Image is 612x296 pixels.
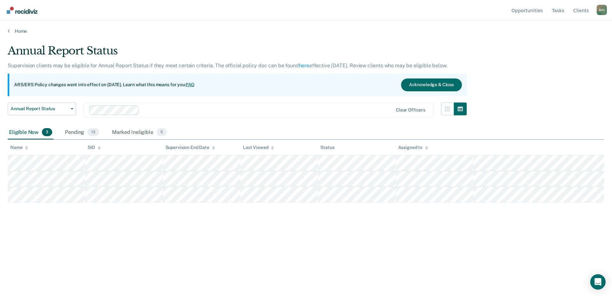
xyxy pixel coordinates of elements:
p: ARS/ERS Policy changes went into effect on [DATE]. Learn what this means for you: [14,82,195,88]
div: Open Intercom Messenger [590,274,606,290]
span: 5 [157,128,167,136]
a: Home [8,28,604,34]
span: 3 [42,128,52,136]
div: Assigned to [398,145,428,150]
button: Acknowledge & Close [401,78,462,91]
div: Name [10,145,28,150]
button: Profile dropdown button [597,5,607,15]
p: Supervision clients may be eligible for Annual Report Status if they meet certain criteria. The o... [8,62,447,69]
a: FAQ [186,82,195,87]
span: Annual Report Status [11,106,68,111]
img: Recidiviz [7,7,37,14]
div: Marked Ineligible5 [111,126,168,140]
div: Annual Report Status [8,44,467,62]
div: Eligible Now3 [8,126,53,140]
span: 13 [87,128,99,136]
div: SID [88,145,101,150]
div: Status [320,145,334,150]
div: M H [597,5,607,15]
a: here [299,62,309,69]
div: Last Viewed [243,145,274,150]
div: Supervision End Date [165,145,215,150]
div: Pending13 [64,126,101,140]
div: Clear officers [396,107,425,113]
button: Annual Report Status [8,103,76,115]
